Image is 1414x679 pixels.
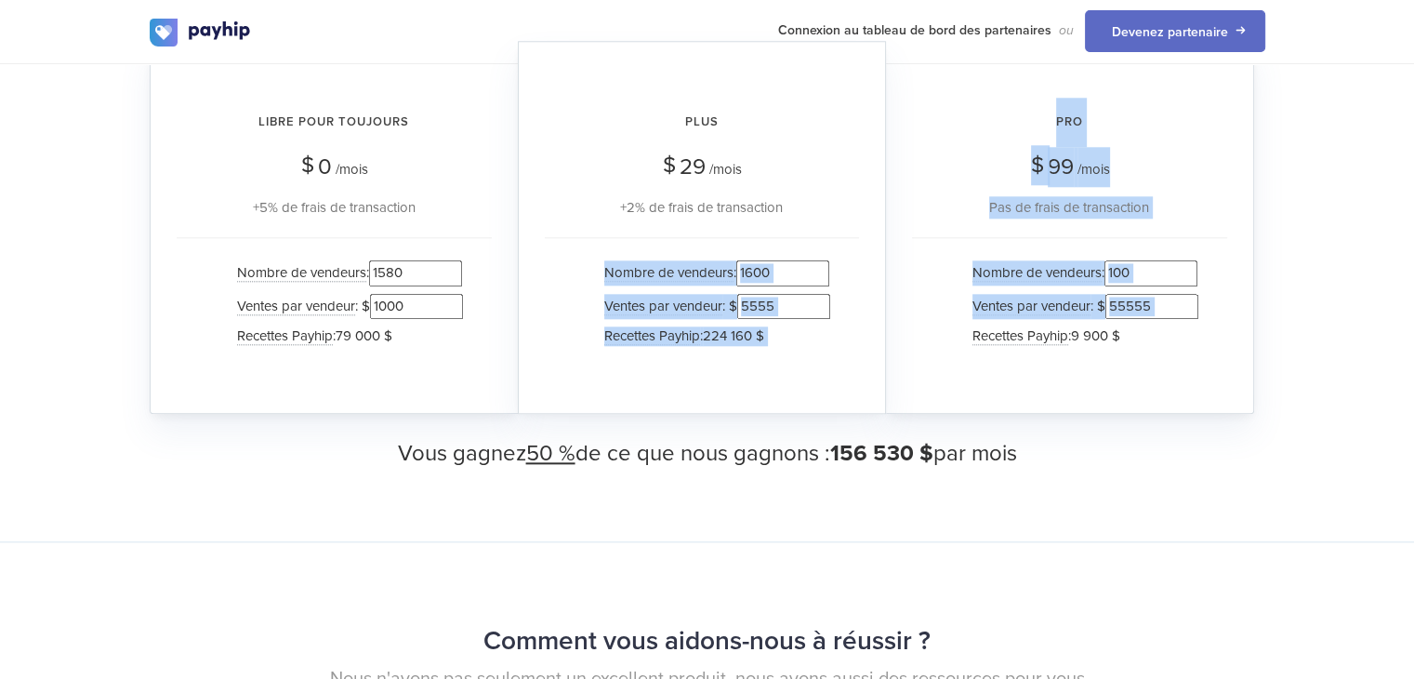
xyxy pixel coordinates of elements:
[972,327,1068,344] font: Recettes Payhip
[237,264,366,281] font: Nombre de vendeurs
[253,199,416,216] font: +5% de frais de transaction
[703,327,764,344] font: 224 160 $
[989,199,1149,216] font: Pas de frais de transaction
[336,327,392,344] font: 79 000 $
[722,298,737,314] font: : $
[700,327,703,344] font: :
[1048,153,1074,180] font: 99
[972,298,1090,314] font: Ventes par vendeur
[1090,298,1105,314] font: : $
[830,440,933,467] font: 156 530 $
[778,22,1051,38] font: Connexion au tableau de bord des partenaires
[1085,10,1265,52] a: Devenez partenaire
[685,114,719,129] font: Plus
[366,264,369,281] font: :
[318,153,332,180] font: 0
[526,440,575,467] font: 50 %
[258,114,409,129] font: Libre pour toujours
[575,440,830,467] font: de ce que nous gagnons :
[733,264,736,281] font: :
[355,298,370,314] font: : $
[301,152,314,179] font: $
[1068,327,1071,344] font: :
[604,264,733,281] font: Nombre de vendeurs
[1112,24,1228,40] font: Devenez partenaire
[709,161,742,178] font: /mois
[604,327,700,344] font: Recettes Payhip
[483,625,931,657] font: Comment vous aidons-nous à réussir ?
[398,440,526,467] font: Vous gagnez
[1071,327,1120,344] font: 9 900 $
[620,199,783,216] font: +2% de frais de transaction
[1056,114,1083,129] font: Pro
[972,264,1102,281] font: Nombre de vendeurs
[1059,22,1074,38] font: ou
[680,153,706,180] font: 29
[1102,264,1104,281] font: :
[336,161,368,178] font: /mois
[150,19,252,47] img: logo.svg
[1077,161,1110,178] font: /mois
[237,298,355,314] font: Ventes par vendeur
[333,327,336,344] font: :
[1031,152,1044,179] font: $
[933,440,1017,467] font: par mois
[604,298,722,314] font: Ventes par vendeur
[237,327,333,344] font: Recettes Payhip
[663,152,676,179] font: $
